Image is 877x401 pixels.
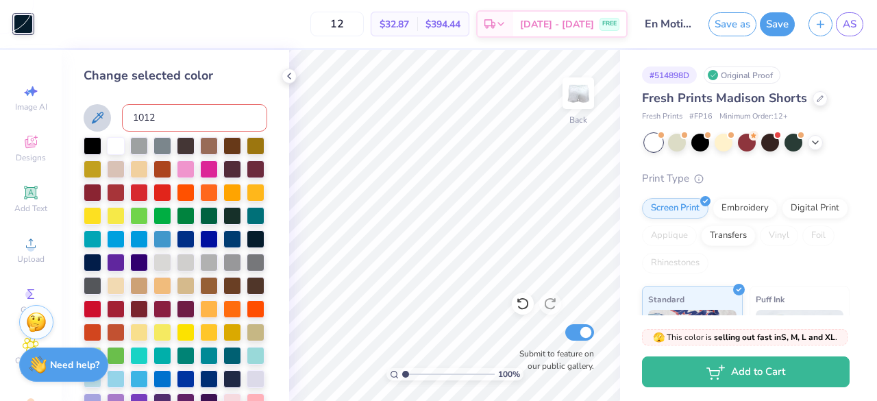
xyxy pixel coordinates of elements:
[708,12,756,36] button: Save as
[719,111,788,123] span: Minimum Order: 12 +
[15,101,47,112] span: Image AI
[7,355,55,377] span: Clipart & logos
[713,198,778,219] div: Embroidery
[50,359,99,372] strong: Need help?
[756,310,844,378] img: Puff Ink
[653,331,665,344] span: 🫣
[14,203,47,214] span: Add Text
[498,368,520,380] span: 100 %
[16,152,46,163] span: Designs
[648,310,737,378] img: Standard
[642,90,807,106] span: Fresh Prints Madison Shorts
[760,12,795,36] button: Save
[760,226,798,246] div: Vinyl
[642,356,850,387] button: Add to Cart
[642,198,708,219] div: Screen Print
[836,12,863,36] a: AS
[802,226,835,246] div: Foil
[642,253,708,274] div: Rhinestones
[84,66,267,85] div: Change selected color
[756,292,785,306] span: Puff Ink
[843,16,856,32] span: AS
[782,198,848,219] div: Digital Print
[634,10,702,38] input: Untitled Design
[122,104,267,132] input: e.g. 7428 c
[602,19,617,29] span: FREE
[642,171,850,186] div: Print Type
[714,332,835,343] strong: selling out fast in S, M, L and XL
[689,111,713,123] span: # FP16
[512,348,594,372] label: Submit to feature on our public gallery.
[565,80,592,107] img: Back
[648,292,684,306] span: Standard
[380,17,409,32] span: $32.87
[642,66,697,84] div: # 514898D
[642,111,682,123] span: Fresh Prints
[21,304,42,315] span: Greek
[310,12,364,36] input: – –
[704,66,780,84] div: Original Proof
[569,114,587,126] div: Back
[653,331,837,343] span: This color is .
[642,226,697,246] div: Applique
[425,17,460,32] span: $394.44
[520,17,594,32] span: [DATE] - [DATE]
[701,226,756,246] div: Transfers
[17,254,45,265] span: Upload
